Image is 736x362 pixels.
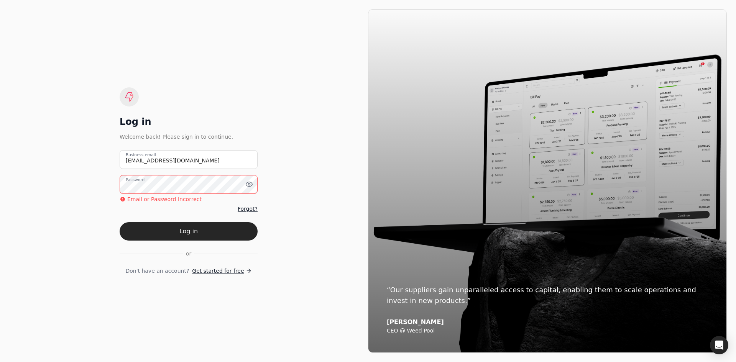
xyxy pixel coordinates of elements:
[120,222,258,241] button: Log in
[387,285,708,306] div: “Our suppliers gain unparalleled access to capital, enabling them to scale operations and invest ...
[192,267,244,275] span: Get started for free
[387,318,708,326] div: [PERSON_NAME]
[120,133,258,141] div: Welcome back! Please sign in to continue.
[238,205,258,213] a: Forgot?
[387,328,708,334] div: CEO @ Weed Pool
[186,250,191,258] span: or
[710,336,728,354] div: Open Intercom Messenger
[125,267,189,275] span: Don't have an account?
[192,267,251,275] a: Get started for free
[127,195,202,203] p: Email or Password Incorrect
[120,116,258,128] div: Log in
[126,152,156,158] label: Business email
[126,177,145,183] label: Password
